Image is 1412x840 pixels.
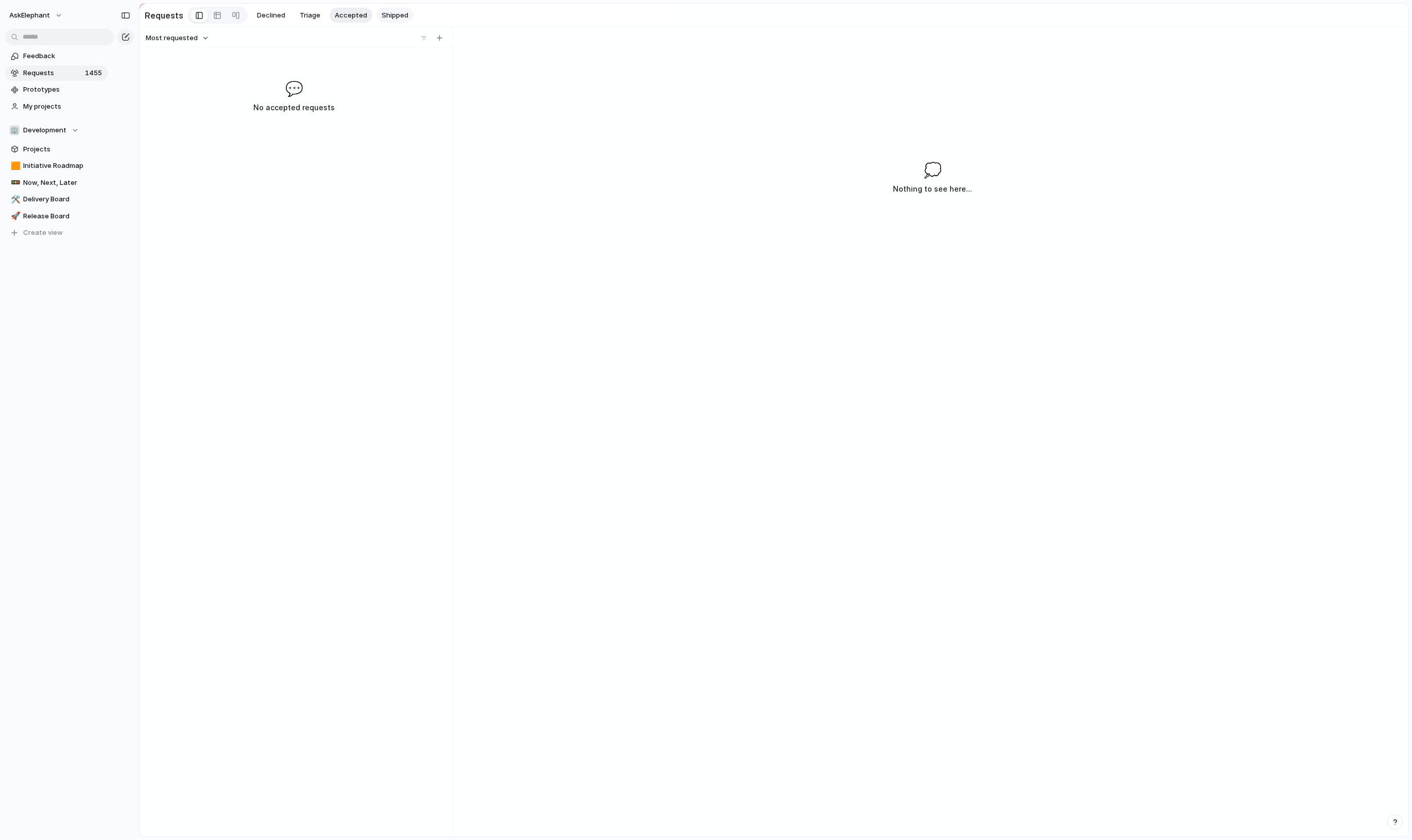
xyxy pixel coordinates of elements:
a: Feedback [5,48,108,64]
a: 🚀Release Board [5,209,108,224]
button: 🛠️ [9,194,20,204]
a: 🛠️Delivery Board [5,192,108,207]
span: AskElephant [9,10,50,21]
h3: Nothing to see here... [893,183,972,195]
span: Delivery Board [23,194,105,204]
span: 💬 [285,78,303,99]
a: Projects [5,142,108,157]
button: Shipped [376,8,414,23]
button: Create view [5,225,108,241]
div: 🚀 [11,210,18,222]
span: Initiative Roadmap [23,161,105,171]
div: 🛠️ [11,194,18,205]
a: 🟧Initiative Roadmap [5,158,108,174]
button: AskElephant [5,7,68,24]
div: 🟧 [11,160,18,172]
span: Release Board [23,211,105,221]
span: Create view [23,228,63,238]
span: Feedback [23,51,105,61]
span: 1455 [85,68,104,78]
span: Most requested [146,33,198,43]
span: Requests [23,68,82,78]
span: Projects [23,144,105,155]
button: Triage [295,8,325,23]
button: Most requested [144,31,211,45]
span: Accepted [335,10,367,21]
span: Shipped [382,10,408,21]
h3: No accepted requests [215,101,373,114]
span: Now, Next, Later [23,178,105,188]
button: Declined [252,8,290,23]
span: Triage [300,10,320,21]
button: 🏢Development [5,123,108,138]
span: Prototypes [23,84,105,95]
span: 💭 [924,159,942,181]
button: 🚥 [9,178,20,188]
button: Accepted [330,8,372,23]
span: Declined [257,10,285,21]
a: Prototypes [5,82,108,97]
button: 🟧 [9,161,20,171]
div: 🚥 [11,177,18,188]
a: 🚥Now, Next, Later [5,175,108,191]
a: My projects [5,99,108,114]
h2: Requests [145,9,183,22]
span: My projects [23,101,105,112]
span: Development [23,125,66,135]
a: Requests1455 [5,65,108,81]
div: 🏢 [9,125,20,135]
button: 🚀 [9,211,20,221]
